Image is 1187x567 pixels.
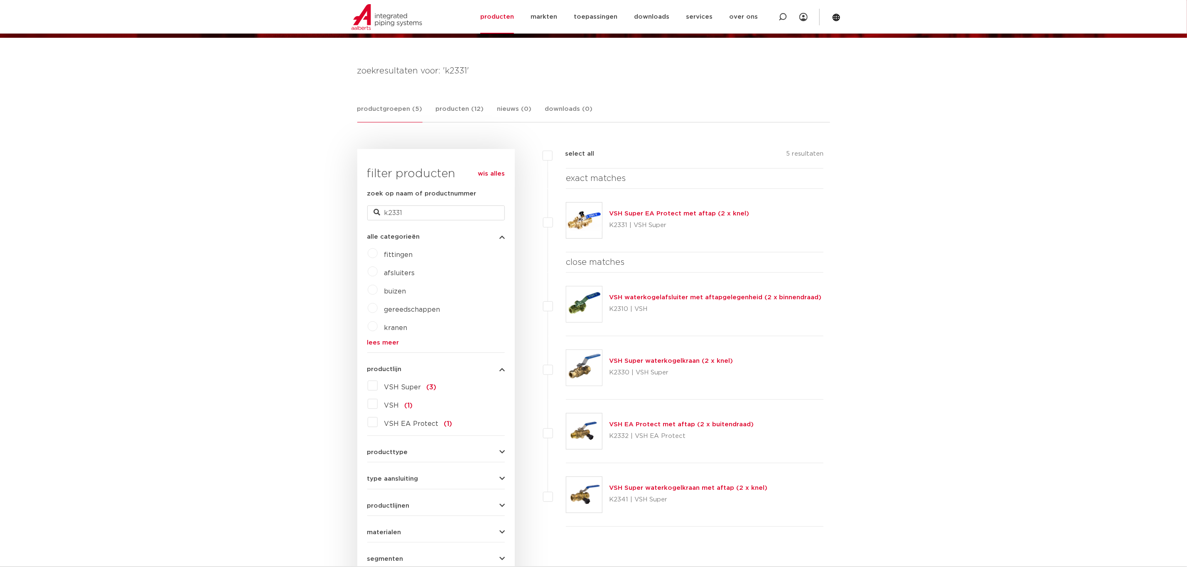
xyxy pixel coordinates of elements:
[367,340,505,346] a: lees meer
[609,493,767,506] p: K2341 | VSH Super
[367,556,403,562] span: segmenten
[367,166,505,182] h3: filter producten
[367,234,420,240] span: alle categorieën
[367,529,505,535] button: materialen
[384,306,440,313] a: gereedschappen
[786,149,823,162] p: 5 resultaten
[384,420,439,427] span: VSH EA Protect
[357,64,830,78] h4: zoekresultaten voor: 'k2331'
[384,384,421,391] span: VSH Super
[367,234,505,240] button: alle categorieën
[609,430,754,443] p: K2332 | VSH EA Protect
[566,413,602,449] img: Thumbnail for VSH EA Protect met aftap (2 x buitendraad)
[367,449,505,455] button: producttype
[357,104,423,122] a: productgroepen (5)
[367,366,505,372] button: productlijn
[367,189,477,199] label: zoek op naam of productnummer
[497,104,532,122] a: nieuws (0)
[384,270,415,276] a: afsluiters
[609,421,754,428] a: VSH EA Protect met aftap (2 x buitendraad)
[367,529,401,535] span: materialen
[367,205,505,220] input: zoeken
[384,402,399,409] span: VSH
[553,149,594,159] label: select all
[609,485,767,491] a: VSH Super waterkogelkraan met aftap (2 x knel)
[566,203,602,238] img: Thumbnail for VSH Super EA Protect met aftap (2 x knel)
[384,252,413,258] a: fittingen
[566,286,602,322] img: Thumbnail for VSH waterkogelafsluiter met aftapgelegenheid (2 x binnendraad)
[367,556,505,562] button: segmenten
[609,210,749,217] a: VSH Super EA Protect met aftap (2 x knel)
[609,366,733,379] p: K2330 | VSH Super
[367,449,408,455] span: producttype
[566,256,824,269] h4: close matches
[367,476,505,482] button: type aansluiting
[478,169,505,179] a: wis alles
[367,366,402,372] span: productlijn
[384,288,406,295] a: buizen
[609,294,822,301] a: VSH waterkogelafsluiter met aftapgelegenheid (2 x binnendraad)
[427,384,437,391] span: (3)
[384,325,408,331] a: kranen
[609,219,749,232] p: K2331 | VSH Super
[566,350,602,386] img: Thumbnail for VSH Super waterkogelkraan (2 x knel)
[566,172,824,185] h4: exact matches
[566,477,602,513] img: Thumbnail for VSH Super waterkogelkraan met aftap (2 x knel)
[436,104,484,122] a: producten (12)
[367,503,505,509] button: productlijnen
[405,402,413,409] span: (1)
[609,303,822,316] p: K2310 | VSH
[367,476,418,482] span: type aansluiting
[444,420,452,427] span: (1)
[609,358,733,364] a: VSH Super waterkogelkraan (2 x knel)
[367,503,410,509] span: productlijnen
[545,104,593,122] a: downloads (0)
